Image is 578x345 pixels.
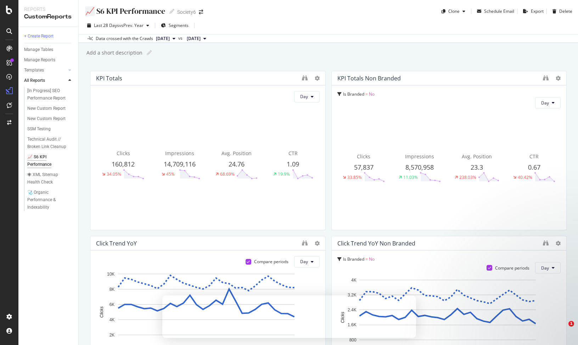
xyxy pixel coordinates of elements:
[365,256,368,262] span: =
[147,50,152,55] i: Edit report name
[27,189,69,211] div: 🩺 Organic Performance & Indexability
[96,35,153,42] div: Data crossed with the Crawls
[27,87,69,102] div: [In Progress] SEO Performance Report
[365,91,368,97] span: =
[27,115,73,123] a: New Custom Report
[107,171,121,177] div: 34.05%
[24,77,45,84] div: All Reports
[287,160,299,168] span: 1.09
[300,259,308,265] span: Day
[24,6,73,13] div: Reports
[84,6,165,17] div: 📈 S6 KPI Performance
[27,189,73,211] a: 🩺 Organic Performance & Indexability
[27,105,73,112] a: New Custom Report
[405,163,434,171] span: 8,570,958
[199,10,203,15] div: arrow-right-arrow-left
[459,174,476,180] div: 238.03%
[550,6,572,17] button: Delete
[403,174,418,180] div: 11.03%
[99,306,104,318] text: Clicks
[27,153,67,168] div: 📈 S6 KPI Performance
[162,295,416,338] iframe: Survey by Laura from Botify
[302,240,308,246] div: binoculars
[110,287,115,292] text: 8K
[117,150,130,157] span: Clicks
[448,8,460,14] div: Clone
[369,256,375,262] span: No
[528,163,540,171] span: 0.67
[554,321,571,338] iframe: Intercom live chat
[529,153,539,160] span: CTR
[94,22,119,28] span: Last 28 Days
[471,163,483,171] span: 23.3
[474,6,514,17] button: Schedule Email
[24,13,73,21] div: CustomReports
[27,136,69,151] div: Technical Audit // Broken Link Cleanup
[96,75,122,82] div: KPI Totals
[27,125,73,133] a: SSM Testing
[27,153,73,168] a: 📈 S6 KPI Performance
[349,338,356,343] text: 800
[495,265,529,271] div: Compare periods
[302,75,308,81] div: binoculars
[27,125,51,133] div: SSM Testing
[543,240,549,246] div: binoculars
[90,71,326,230] div: KPI TotalsDayClicks160,81234.05%Impressions14,709,11645%Avg. Position24.7668.69%CTR1.0919.9%
[84,20,152,31] button: Last 28 DaysvsPrev. Year
[27,87,73,102] a: [In Progress] SEO Performance Report
[110,317,115,322] text: 4K
[568,321,574,327] span: 1
[165,150,194,157] span: Impressions
[24,33,54,40] div: + Create Report
[541,100,549,106] span: Day
[27,105,66,112] div: New Custom Report
[166,171,175,177] div: 45%
[405,153,434,160] span: Impressions
[24,33,73,40] a: + Create Report
[294,256,320,267] button: Day
[153,34,178,43] button: [DATE]
[24,46,53,53] div: Manage Tables
[119,22,144,28] span: vs Prev. Year
[169,9,174,14] i: Edit report name
[337,75,401,82] div: KPI Totals Non Branded
[343,91,364,97] span: Is Branded
[158,20,191,31] button: Segments
[531,8,544,14] div: Export
[300,94,308,100] span: Day
[337,240,415,247] div: Click Trend YoY Non Branded
[229,160,245,168] span: 24.76
[24,67,66,74] a: Templates
[178,35,184,41] span: vs
[187,35,201,42] span: 2024 Oct. 30th
[112,160,135,168] span: 160,812
[110,333,115,338] text: 2K
[24,77,66,84] a: All Reports
[156,35,170,42] span: 2025 Aug. 30th
[520,6,544,17] button: Export
[559,8,572,14] div: Delete
[354,163,374,171] span: 57,837
[164,160,196,168] span: 14,709,116
[220,171,235,177] div: 68.69%
[518,174,532,180] div: 40.42%
[369,91,375,97] span: No
[343,256,364,262] span: Is Branded
[357,153,370,160] span: Clicks
[294,91,320,102] button: Day
[27,171,73,186] a: 🕷 XML Sitemap Health Check
[535,97,561,108] button: Day
[27,115,66,123] div: New Custom Report
[543,75,549,81] div: binoculars
[278,171,290,177] div: 19.9%
[484,8,514,14] div: Schedule Email
[541,265,549,271] span: Day
[221,150,252,157] span: Avg. Position
[27,171,68,186] div: 🕷 XML Sitemap Health Check
[86,49,142,56] div: Add a short description
[184,34,209,43] button: [DATE]
[169,22,189,28] span: Segments
[254,259,288,265] div: Compare periods
[439,6,468,17] button: Clone
[96,240,137,247] div: Click Trend YoY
